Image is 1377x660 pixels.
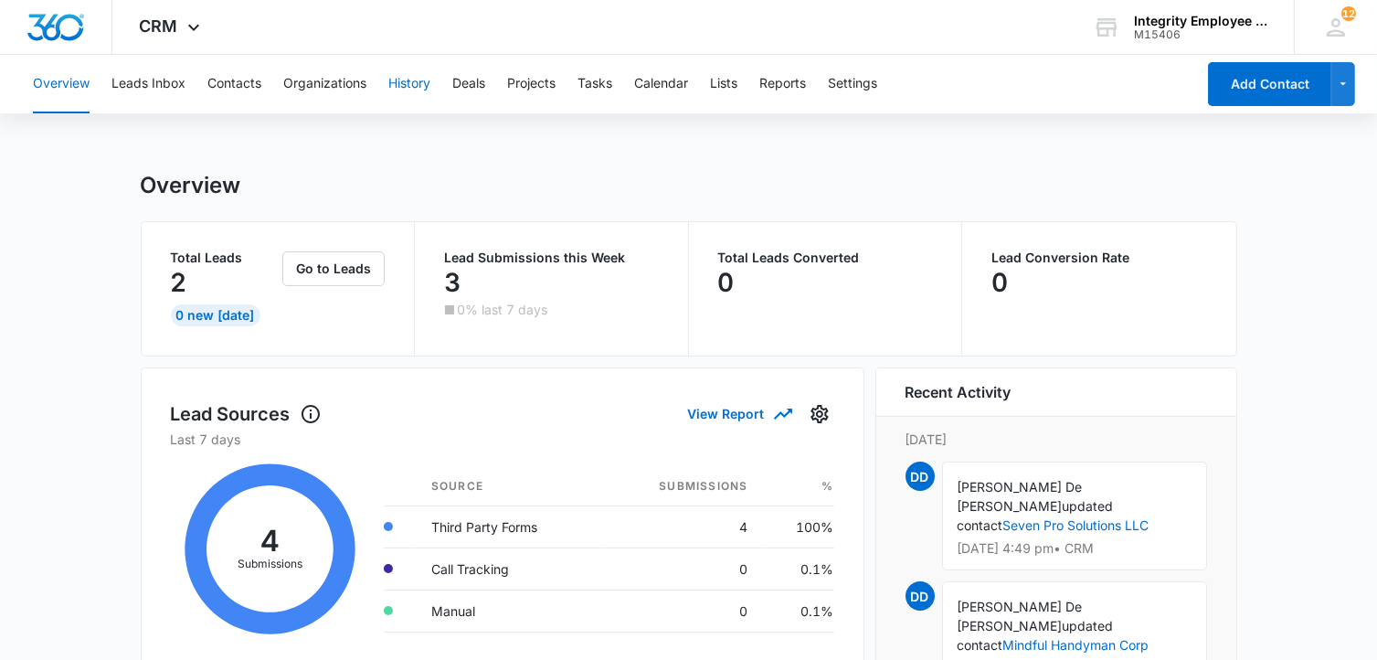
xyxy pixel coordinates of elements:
p: Lead Submissions this Week [444,251,659,264]
button: Contacts [207,55,261,113]
a: Seven Pro Solutions LLC [1003,517,1149,533]
td: 0 [601,548,763,590]
button: Reports [759,55,806,113]
p: Lead Conversion Rate [991,251,1207,264]
span: [PERSON_NAME] De [PERSON_NAME] [958,599,1083,633]
td: Call Tracking [417,548,601,590]
h1: Overview [141,172,241,199]
button: Deals [452,55,485,113]
td: Manual [417,590,601,632]
button: History [388,55,430,113]
a: Go to Leads [282,261,385,276]
td: 0 [601,590,763,632]
td: 0.1% [763,548,834,590]
span: 12 [1341,6,1356,21]
button: Settings [828,55,877,113]
button: Overview [33,55,90,113]
th: Submissions [601,467,763,506]
div: notifications count [1341,6,1356,21]
p: [DATE] [906,430,1207,449]
button: Go to Leads [282,251,385,286]
p: Last 7 days [171,430,834,449]
span: DD [906,581,935,611]
span: DD [906,462,935,491]
td: Third Party Forms [417,506,601,548]
a: Mindful Handyman Corp [1003,637,1149,653]
button: Settings [805,399,834,429]
p: 3 [444,268,461,297]
button: Lists [710,55,737,113]
p: 2 [171,268,187,297]
td: 0.1% [763,590,834,632]
p: 0 [718,268,735,297]
button: View Report [688,398,790,430]
h1: Lead Sources [171,400,322,428]
button: Organizations [283,55,366,113]
th: % [763,467,834,506]
button: Tasks [577,55,612,113]
button: Projects [507,55,556,113]
p: [DATE] 4:49 pm • CRM [958,542,1192,555]
button: Leads Inbox [111,55,185,113]
p: Total Leads Converted [718,251,933,264]
h6: Recent Activity [906,381,1012,403]
p: 0 [991,268,1008,297]
button: Add Contact [1208,62,1331,106]
p: Total Leads [171,251,280,264]
span: CRM [140,16,178,36]
p: 0% last 7 days [457,303,547,316]
div: account id [1134,28,1267,41]
td: 4 [601,506,763,548]
th: Source [417,467,601,506]
td: 100% [763,506,834,548]
div: 0 New [DATE] [171,304,260,326]
span: [PERSON_NAME] De [PERSON_NAME] [958,479,1083,514]
button: Calendar [634,55,688,113]
div: account name [1134,14,1267,28]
